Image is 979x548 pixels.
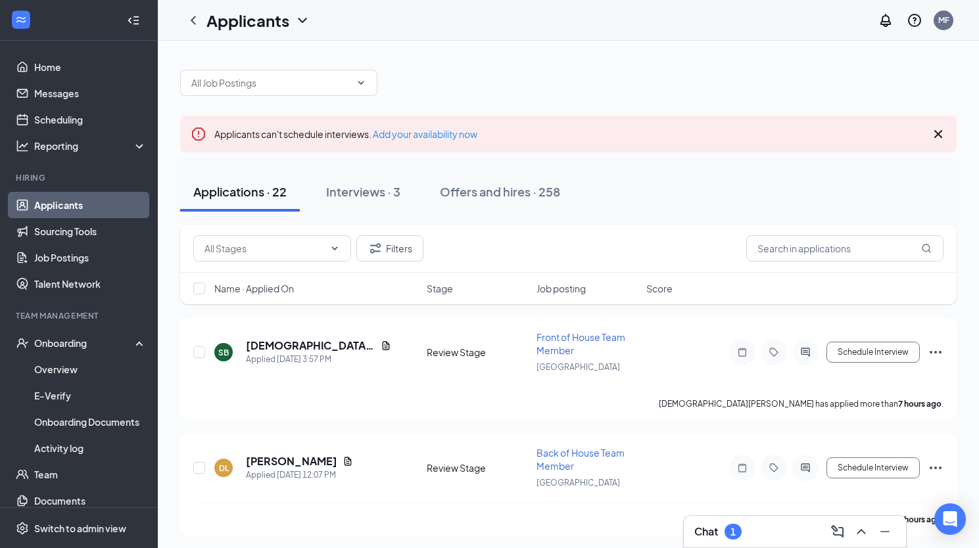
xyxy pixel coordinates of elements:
[907,12,922,28] svg: QuestionInfo
[204,241,324,256] input: All Stages
[537,282,586,295] span: Job posting
[34,80,147,106] a: Messages
[16,172,144,183] div: Hiring
[878,12,894,28] svg: Notifications
[206,9,289,32] h1: Applicants
[373,128,477,140] a: Add your availability now
[34,356,147,382] a: Overview
[356,78,366,88] svg: ChevronDown
[16,139,29,152] svg: Analysis
[537,478,620,488] span: [GEOGRAPHIC_DATA]
[853,524,869,539] svg: ChevronUp
[34,218,147,244] a: Sourcing Tools
[830,524,846,539] svg: ComposeMessage
[766,347,782,357] svg: Tag
[744,514,943,525] p: [PERSON_NAME] has applied more than .
[34,488,147,514] a: Documents
[127,14,140,27] svg: Collapse
[898,399,942,409] b: 7 hours ago
[191,76,350,90] input: All Job Postings
[34,435,147,461] a: Activity log
[928,460,943,476] svg: Ellipses
[826,342,920,363] button: Schedule Interview
[934,503,966,535] div: Open Intercom Messenger
[16,336,29,350] svg: UserCheck
[877,524,893,539] svg: Minimize
[734,463,750,473] svg: Note
[34,271,147,297] a: Talent Network
[766,463,782,473] svg: Tag
[16,522,29,535] svg: Settings
[894,514,942,524] b: 10 hours ago
[246,353,391,366] div: Applied [DATE] 3:57 PM
[34,382,147,409] a: E-Verify
[246,454,337,468] h5: [PERSON_NAME]
[798,463,813,473] svg: ActiveChat
[246,338,375,353] h5: [DEMOGRAPHIC_DATA][PERSON_NAME]
[219,463,229,474] div: DL
[734,347,750,357] svg: Note
[694,524,718,539] h3: Chat
[646,282,673,295] span: Score
[930,126,946,142] svg: Cross
[827,521,848,542] button: ComposeMessage
[34,139,147,152] div: Reporting
[746,235,943,262] input: Search in applications
[34,106,147,133] a: Scheduling
[368,240,383,256] svg: Filter
[537,362,620,372] span: [GEOGRAPHIC_DATA]
[798,347,813,357] svg: ActiveChat
[730,526,736,537] div: 1
[343,456,353,467] svg: Document
[185,12,201,28] svg: ChevronLeft
[921,243,932,254] svg: MagnifyingGlass
[193,183,287,200] div: Applications · 22
[34,244,147,271] a: Job Postings
[427,346,529,359] div: Review Stage
[214,282,294,295] span: Name · Applied On
[440,183,560,200] div: Offers and hires · 258
[34,522,126,535] div: Switch to admin view
[826,457,920,478] button: Schedule Interview
[295,12,310,28] svg: ChevronDown
[14,13,28,26] svg: WorkstreamLogo
[34,336,135,350] div: Onboarding
[537,331,625,356] span: Front of House Team Member
[34,409,147,435] a: Onboarding Documents
[34,54,147,80] a: Home
[427,282,453,295] span: Stage
[191,126,206,142] svg: Error
[381,340,391,351] svg: Document
[329,243,340,254] svg: ChevronDown
[938,14,949,26] div: MF
[326,183,400,200] div: Interviews · 3
[218,347,229,358] div: SB
[874,521,895,542] button: Minimize
[928,344,943,360] svg: Ellipses
[34,192,147,218] a: Applicants
[427,461,529,474] div: Review Stage
[16,310,144,321] div: Team Management
[246,468,353,482] div: Applied [DATE] 12:07 PM
[34,461,147,488] a: Team
[537,447,625,472] span: Back of House Team Member
[214,128,477,140] span: Applicants can't schedule interviews.
[851,521,872,542] button: ChevronUp
[659,398,943,409] p: [DEMOGRAPHIC_DATA][PERSON_NAME] has applied more than .
[356,235,423,262] button: Filter Filters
